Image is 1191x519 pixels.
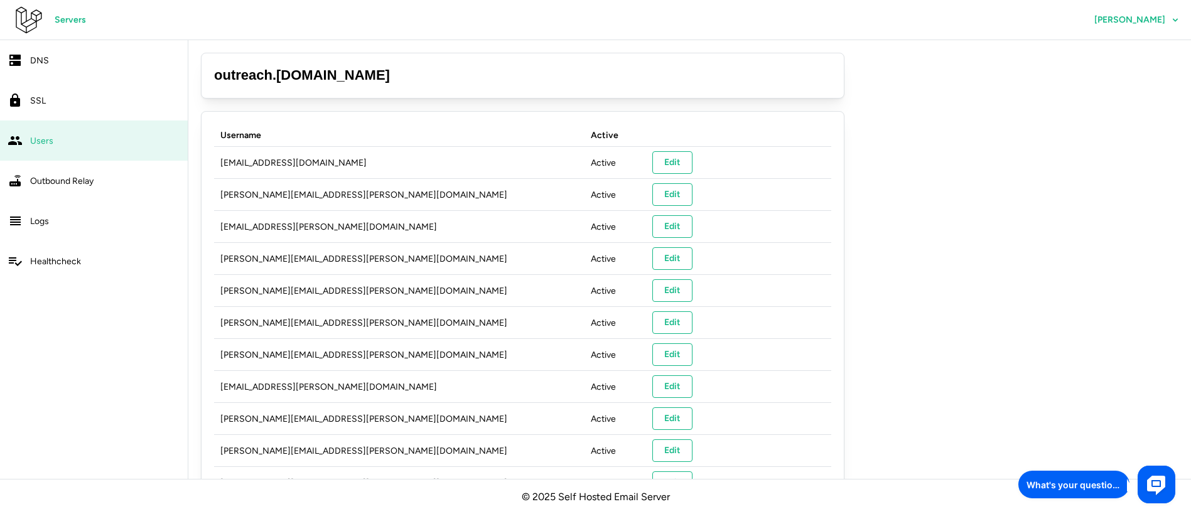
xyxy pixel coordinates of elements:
[585,211,646,243] td: Active
[55,9,86,31] span: Servers
[30,95,46,106] span: SSL
[1094,16,1165,24] span: [PERSON_NAME]
[652,375,693,398] button: Edit
[585,435,646,467] td: Active
[652,151,693,174] button: Edit
[214,467,585,499] td: [PERSON_NAME][EMAIL_ADDRESS][PERSON_NAME][DOMAIN_NAME]
[214,339,585,371] td: [PERSON_NAME][EMAIL_ADDRESS][PERSON_NAME][DOMAIN_NAME]
[585,371,646,403] td: Active
[214,435,585,467] td: [PERSON_NAME][EMAIL_ADDRESS][PERSON_NAME][DOMAIN_NAME]
[30,216,49,227] span: Logs
[214,243,585,275] td: [PERSON_NAME][EMAIL_ADDRESS][PERSON_NAME][DOMAIN_NAME]
[585,339,646,371] td: Active
[652,183,693,206] button: Edit
[664,312,681,333] span: Edit
[664,184,681,205] span: Edit
[652,407,693,430] button: Edit
[585,243,646,275] td: Active
[1082,9,1191,31] button: [PERSON_NAME]
[585,403,646,435] td: Active
[664,344,681,365] span: Edit
[652,471,693,494] button: Edit
[214,124,585,147] th: Username
[664,472,681,493] span: Edit
[585,124,646,147] th: Active
[664,152,681,173] span: Edit
[43,9,98,31] a: Servers
[214,66,831,85] h3: outreach . [DOMAIN_NAME]
[30,136,53,146] span: Users
[30,176,94,186] span: Outbound Relay
[585,275,646,307] td: Active
[214,275,585,307] td: [PERSON_NAME][EMAIL_ADDRESS][PERSON_NAME][DOMAIN_NAME]
[214,179,585,211] td: [PERSON_NAME][EMAIL_ADDRESS][PERSON_NAME][DOMAIN_NAME]
[585,179,646,211] td: Active
[664,248,681,269] span: Edit
[585,467,646,499] td: Active
[664,440,681,461] span: Edit
[214,403,585,435] td: [PERSON_NAME][EMAIL_ADDRESS][PERSON_NAME][DOMAIN_NAME]
[652,439,693,462] button: Edit
[652,343,693,366] button: Edit
[652,311,693,334] button: Edit
[664,376,681,397] span: Edit
[30,55,49,66] span: DNS
[652,279,693,302] button: Edit
[214,307,585,339] td: [PERSON_NAME][EMAIL_ADDRESS][PERSON_NAME][DOMAIN_NAME]
[585,307,646,339] td: Active
[1015,463,1178,506] iframe: HelpCrunch
[664,408,681,429] span: Edit
[652,247,693,270] button: Edit
[664,280,681,301] span: Edit
[214,211,585,243] td: [EMAIL_ADDRESS][PERSON_NAME][DOMAIN_NAME]
[664,216,681,237] span: Edit
[214,371,585,403] td: [EMAIL_ADDRESS][PERSON_NAME][DOMAIN_NAME]
[652,215,693,238] button: Edit
[30,256,81,267] span: Healthcheck
[585,147,646,179] td: Active
[214,147,585,179] td: [EMAIL_ADDRESS][DOMAIN_NAME]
